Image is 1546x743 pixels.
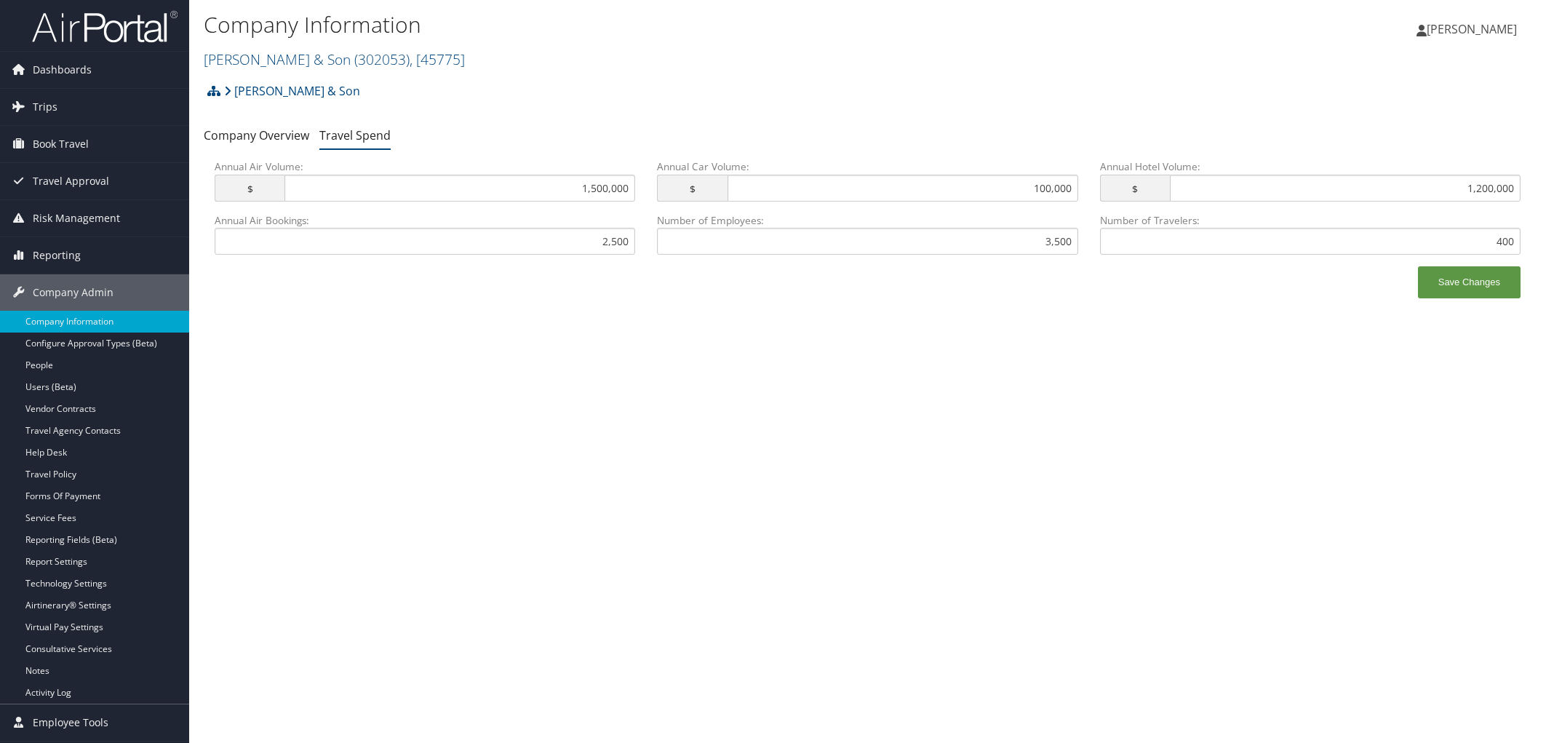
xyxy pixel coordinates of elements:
[657,159,1077,212] label: Annual Car Volume:
[224,76,360,106] a: [PERSON_NAME] & Son
[1100,213,1521,255] label: Number of Travelers:
[1418,266,1521,298] button: Save Changes
[410,49,465,69] span: , [ 45775 ]
[204,49,465,69] a: [PERSON_NAME] & Son
[204,9,1089,40] h1: Company Information
[33,52,92,88] span: Dashboards
[33,237,81,274] span: Reporting
[215,159,635,212] label: Annual Air Volume:
[32,9,178,44] img: airportal-logo.png
[1100,159,1521,212] label: Annual Hotel Volume:
[33,163,109,199] span: Travel Approval
[215,175,284,202] span: $
[354,49,410,69] span: ( 302053 )
[215,213,635,255] label: Annual Air Bookings:
[33,126,89,162] span: Book Travel
[728,175,1078,202] input: Annual Car Volume: $
[1100,175,1170,202] span: $
[33,200,120,237] span: Risk Management
[284,175,635,202] input: Annual Air Volume: $
[1100,228,1521,255] input: Number of Travelers:
[657,228,1077,255] input: Number of Employees:
[657,175,727,202] span: $
[33,274,113,311] span: Company Admin
[319,127,391,143] a: Travel Spend
[33,89,57,125] span: Trips
[215,228,635,255] input: Annual Air Bookings:
[33,704,108,741] span: Employee Tools
[204,127,309,143] a: Company Overview
[1170,175,1521,202] input: Annual Hotel Volume: $
[1416,7,1531,51] a: [PERSON_NAME]
[1427,21,1517,37] span: [PERSON_NAME]
[657,213,1077,255] label: Number of Employees:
